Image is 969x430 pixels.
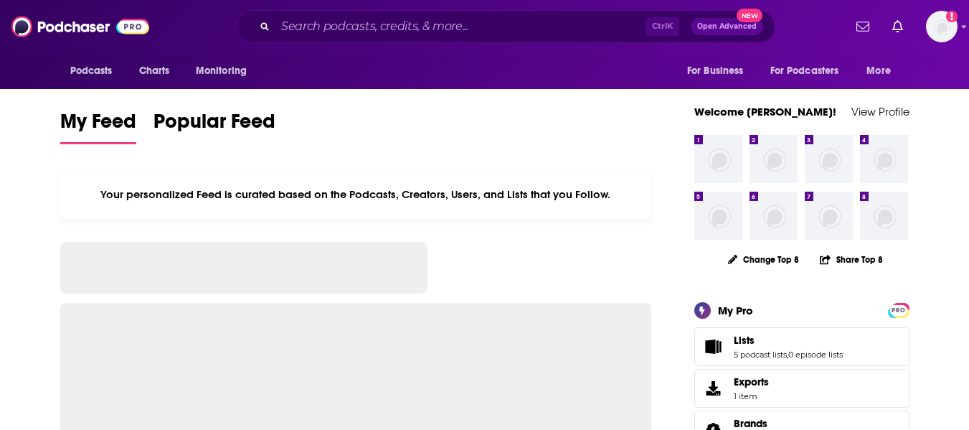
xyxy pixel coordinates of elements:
[734,391,769,401] span: 1 item
[851,105,909,118] a: View Profile
[60,109,136,142] span: My Feed
[186,57,265,85] button: open menu
[770,61,839,81] span: For Podcasters
[153,109,275,142] span: Popular Feed
[60,57,131,85] button: open menu
[890,304,907,314] a: PRO
[139,61,170,81] span: Charts
[70,61,113,81] span: Podcasts
[761,57,860,85] button: open menu
[694,135,742,183] img: missing-image.png
[60,109,136,144] a: My Feed
[719,251,808,268] button: Change Top 8
[694,369,909,408] a: Exports
[734,350,787,360] a: 5 podcast lists
[734,334,755,347] span: Lists
[860,192,908,240] img: missing-image.png
[734,375,769,388] span: Exports
[851,14,875,39] a: Show notifications dropdown
[890,305,907,316] span: PRO
[787,350,788,360] span: ,
[750,135,798,183] img: missing-image.png
[677,57,762,85] button: open menu
[946,11,958,22] svg: Add a profile image
[788,350,843,360] a: 0 episode lists
[737,9,762,22] span: New
[691,18,763,35] button: Open AdvancedNew
[718,304,753,317] div: My Pro
[699,337,728,357] a: Lists
[687,61,744,81] span: For Business
[694,192,742,240] img: missing-image.png
[805,192,853,240] img: missing-image.png
[130,57,179,85] a: Charts
[926,11,958,42] span: Logged in as Mallory813
[926,11,958,42] button: Show profile menu
[805,135,853,183] img: missing-image.png
[926,11,958,42] img: User Profile
[11,13,149,40] img: Podchaser - Follow, Share and Rate Podcasts
[856,57,909,85] button: open menu
[236,10,775,43] div: Search podcasts, credits, & more...
[860,135,908,183] img: missing-image.png
[694,105,836,118] a: Welcome [PERSON_NAME]!
[196,61,247,81] span: Monitoring
[153,109,275,144] a: Popular Feed
[734,417,767,430] span: Brands
[866,61,891,81] span: More
[60,170,652,219] div: Your personalized Feed is curated based on the Podcasts, Creators, Users, and Lists that you Follow.
[275,15,646,38] input: Search podcasts, credits, & more...
[750,192,798,240] img: missing-image.png
[819,246,884,274] button: Share Top 8
[697,23,757,30] span: Open Advanced
[699,378,728,398] span: Exports
[646,17,679,36] span: Ctrl K
[694,327,909,366] span: Lists
[734,417,775,430] a: Brands
[887,14,909,39] a: Show notifications dropdown
[734,334,843,347] a: Lists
